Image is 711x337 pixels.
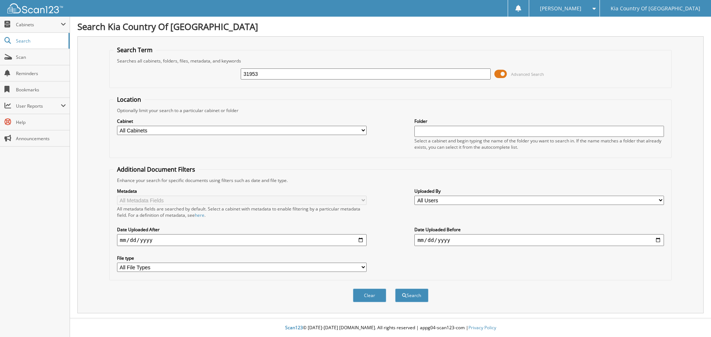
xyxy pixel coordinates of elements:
[16,135,66,142] span: Announcements
[16,54,66,60] span: Scan
[16,103,61,109] span: User Reports
[353,289,386,302] button: Clear
[285,324,303,331] span: Scan123
[414,188,664,194] label: Uploaded By
[77,20,704,33] h1: Search Kia Country Of [GEOGRAPHIC_DATA]
[414,226,664,233] label: Date Uploaded Before
[117,188,367,194] label: Metadata
[113,46,156,54] legend: Search Term
[117,234,367,246] input: start
[16,119,66,125] span: Help
[414,138,664,150] div: Select a cabinet and begin typing the name of the folder you want to search in. If the name match...
[113,107,668,114] div: Optionally limit your search to a particular cabinet or folder
[117,206,367,218] div: All metadata fields are searched by default. Select a cabinet with metadata to enable filtering b...
[16,38,65,44] span: Search
[414,118,664,124] label: Folder
[113,95,145,104] legend: Location
[674,301,711,337] iframe: Chat Widget
[16,87,66,93] span: Bookmarks
[113,58,668,64] div: Searches all cabinets, folders, files, metadata, and keywords
[511,71,544,77] span: Advanced Search
[540,6,581,11] span: [PERSON_NAME]
[16,70,66,77] span: Reminders
[117,118,367,124] label: Cabinet
[113,177,668,183] div: Enhance your search for specific documents using filters such as date and file type.
[16,21,61,28] span: Cabinets
[414,234,664,246] input: end
[117,226,367,233] label: Date Uploaded After
[70,319,711,337] div: © [DATE]-[DATE] [DOMAIN_NAME]. All rights reserved | appg04-scan123-com |
[468,324,496,331] a: Privacy Policy
[195,212,204,218] a: here
[117,255,367,261] label: File type
[395,289,428,302] button: Search
[113,165,199,173] legend: Additional Document Filters
[7,3,63,13] img: scan123-logo-white.svg
[611,6,700,11] span: Kia Country Of [GEOGRAPHIC_DATA]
